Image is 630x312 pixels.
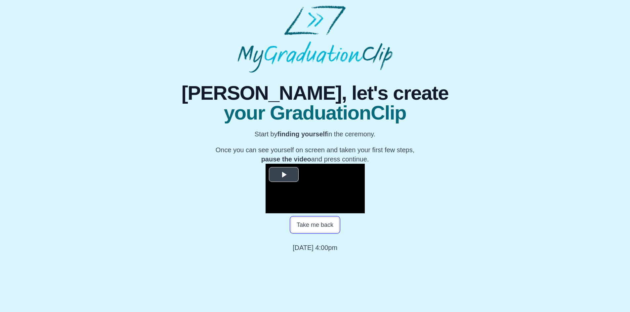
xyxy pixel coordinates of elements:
img: MyGraduationClip [237,5,392,73]
button: Take me back [291,217,339,232]
b: pause the video [261,156,311,163]
p: Start by in the ceremony. [188,129,442,139]
div: Video Player [266,164,365,213]
b: finding yourself [277,130,327,138]
p: Once you can see yourself on screen and taken your first few steps, and press continue. [188,145,442,164]
p: [DATE] 4:00pm [293,243,337,252]
span: your GraduationClip [182,103,448,123]
button: Play Video [269,167,299,182]
span: [PERSON_NAME], let's create [182,83,448,103]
